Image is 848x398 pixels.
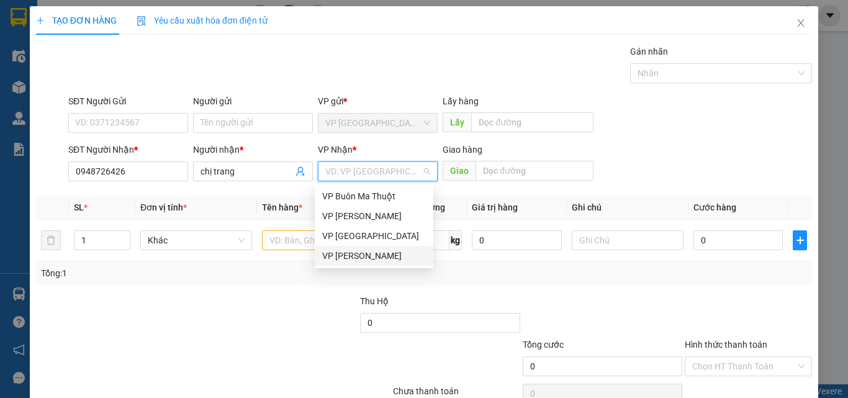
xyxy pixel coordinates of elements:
span: Yêu cầu xuất hóa đơn điện tử [137,16,268,25]
label: Hình thức thanh toán [685,340,767,350]
div: Người nhận [193,143,313,156]
span: plus [793,235,806,245]
span: user-add [295,166,305,176]
span: plus [36,16,45,25]
span: Tên hàng [262,202,302,212]
div: VP Buôn Ma Thuột [322,189,426,203]
input: VD: Bàn, Ghế [262,230,374,250]
input: Dọc đường [471,112,593,132]
input: Ghi Chú [572,230,683,250]
div: Tổng: 1 [41,266,328,280]
div: VP Gia Lai [315,206,433,226]
span: TẠO ĐƠN HÀNG [36,16,117,25]
span: Đơn vị tính [140,202,187,212]
input: 0 [472,230,561,250]
span: Lấy [443,112,471,132]
span: VP Nhận [318,145,353,155]
span: Giá trị hàng [472,202,518,212]
div: VP gửi [318,94,438,108]
span: Cước hàng [693,202,736,212]
div: VP Phan Thiết [315,246,433,266]
span: Lấy hàng [443,96,479,106]
input: Dọc đường [476,161,593,181]
span: kg [449,230,462,250]
button: delete [41,230,61,250]
span: Thu Hộ [360,296,389,306]
div: VP [PERSON_NAME] [322,249,426,263]
span: close [796,18,806,28]
span: SL [74,202,84,212]
div: VP [GEOGRAPHIC_DATA] [322,229,426,243]
div: VP Buôn Ma Thuột [315,186,433,206]
img: icon [137,16,147,26]
button: plus [793,230,807,250]
div: SĐT Người Nhận [68,143,188,156]
span: Giao hàng [443,145,482,155]
div: SĐT Người Gửi [68,94,188,108]
label: Gán nhãn [630,47,668,57]
div: VP [PERSON_NAME] [322,209,426,223]
button: Close [783,6,818,41]
span: Giao [443,161,476,181]
span: Tổng cước [523,340,564,350]
div: VP Đà Lạt [315,226,433,246]
th: Ghi chú [567,196,688,220]
span: Khác [148,231,245,250]
div: Người gửi [193,94,313,108]
span: VP Đà Lạt [325,114,430,132]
